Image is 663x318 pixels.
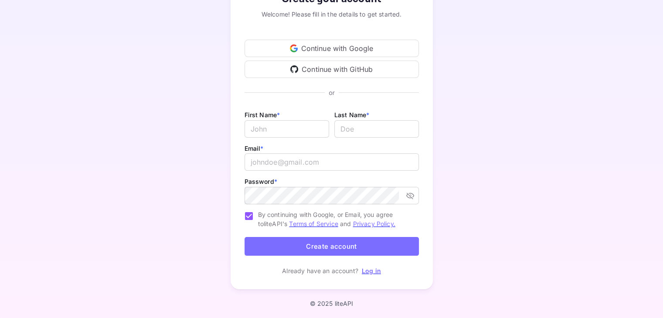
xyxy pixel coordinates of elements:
input: John [245,120,329,138]
div: Continue with Google [245,40,419,57]
input: Doe [334,120,419,138]
a: Terms of Service [289,220,338,227]
div: Welcome! Please fill in the details to get started. [245,10,419,19]
a: Log in [362,267,381,274]
button: Create account [245,237,419,256]
a: Privacy Policy. [353,220,395,227]
label: Password [245,178,277,185]
p: Already have an account? [282,266,358,275]
button: toggle password visibility [402,188,418,203]
label: First Name [245,111,280,118]
input: johndoe@gmail.com [245,153,419,171]
label: Email [245,145,264,152]
span: By continuing with Google, or Email, you agree to liteAPI's and [258,210,412,228]
div: Continue with GitHub [245,61,419,78]
p: © 2025 liteAPI [309,300,353,307]
label: Last Name [334,111,370,118]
